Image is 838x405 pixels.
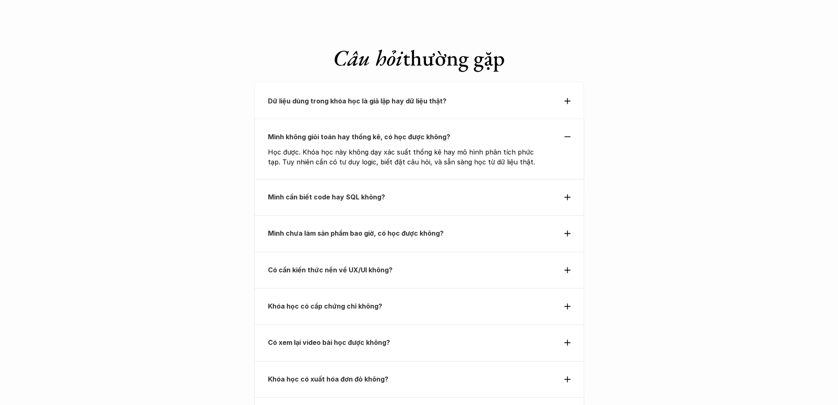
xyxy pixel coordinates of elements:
p: Học được. Khóa học này không dạy xác suất thống kê hay mô hình phân tích phức tạp. Tuy nhiên cần ... [268,147,543,167]
strong: Dữ liệu dùng trong khóa học là giả lập hay dữ liệu thật? [268,97,446,105]
em: Câu hỏi [333,43,403,72]
h1: thường gặp [254,44,584,71]
strong: Có xem lại video bài học được không? [268,339,390,347]
strong: Mình cần biết code hay SQL không? [268,193,385,201]
strong: Khóa học có cấp chứng chỉ không? [268,302,382,310]
strong: Khóa học có xuất hóa đơn đỏ không? [268,375,388,383]
strong: Có cần kiến thức nền về UX/UI không? [268,266,392,274]
strong: Mình không giỏi toán hay thống kê, có học được không? [268,133,450,141]
strong: Mình chưa làm sản phẩm bao giờ, có học được không? [268,229,444,237]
